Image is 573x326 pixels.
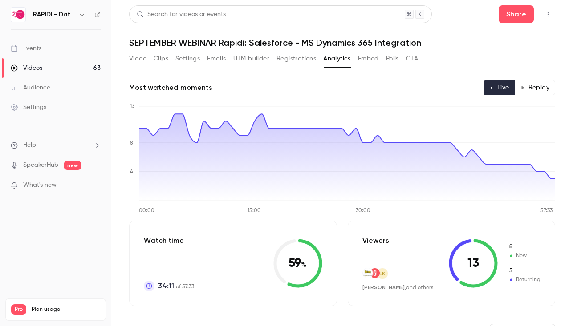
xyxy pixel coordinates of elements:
[508,276,540,284] span: Returning
[130,169,133,175] tspan: 4
[23,181,57,190] span: What's new
[129,82,212,93] h2: Most watched moments
[386,52,399,66] button: Polls
[11,83,50,92] div: Audience
[23,141,36,150] span: Help
[154,52,168,66] button: Clips
[130,141,133,146] tspan: 8
[137,10,226,19] div: Search for videos or events
[32,306,100,313] span: Plan usage
[11,141,101,150] li: help-dropdown-opener
[139,208,154,213] tspan: 00:00
[362,284,434,291] div: ,
[64,161,81,170] span: new
[33,10,75,19] h6: RAPIDI - Data Integration Solutions
[406,52,418,66] button: CTA
[276,52,316,66] button: Registrations
[358,52,379,66] button: Embed
[158,281,194,291] p: of 57:33
[323,52,351,66] button: Analytics
[175,52,200,66] button: Settings
[129,37,555,48] h1: SEPTEMBER WEBINAR Rapidi: Salesforce - MS Dynamics 365 Integration
[11,304,26,315] span: Pro
[23,161,58,170] a: SpeakerHub
[356,208,370,213] tspan: 30:00
[207,52,226,66] button: Emails
[129,52,146,66] button: Video
[499,5,534,23] button: Share
[11,8,25,22] img: RAPIDI - Data Integration Solutions
[130,104,134,109] tspan: 13
[248,208,261,213] tspan: 15:00
[370,268,380,278] img: onwd.com
[233,52,269,66] button: UTM builder
[484,80,515,95] button: Live
[379,270,385,278] span: LK
[406,285,434,290] a: and others
[158,281,174,291] span: 34:11
[508,252,540,260] span: New
[515,80,555,95] button: Replay
[508,267,540,275] span: Returning
[363,268,373,278] img: iden.de
[90,181,101,189] iframe: Noticeable Trigger
[508,243,540,251] span: New
[11,103,46,112] div: Settings
[144,235,194,246] p: Watch time
[541,7,555,21] button: Top Bar Actions
[11,64,42,72] div: Videos
[362,235,389,246] p: Viewers
[540,208,553,213] tspan: 57:33
[11,44,41,53] div: Events
[362,284,405,290] span: [PERSON_NAME]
